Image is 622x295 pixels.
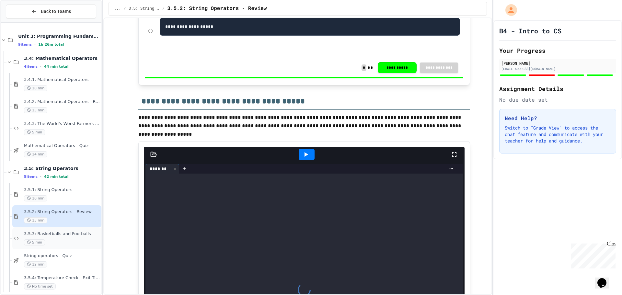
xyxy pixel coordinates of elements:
button: Back to Teams [6,5,96,18]
span: 3.4.3: The World's Worst Farmers Market [24,121,100,127]
span: Unit 3: Programming Fundamentals [18,33,100,39]
span: 15 min [24,217,47,223]
span: 3.4.2: Mathematical Operators - Review [24,99,100,105]
div: No due date set [499,96,616,104]
div: My Account [499,3,519,17]
span: 3.5: String Operators [129,6,160,11]
span: 3.5.3: Basketballs and Footballs [24,231,100,237]
span: 9 items [18,42,32,47]
span: 14 min [24,151,47,157]
span: 12 min [24,261,47,267]
span: 3.4: Mathematical Operators [24,55,100,61]
span: / [124,6,126,11]
span: String operators - Quiz [24,253,100,259]
span: 4 items [24,64,38,69]
span: 5 min [24,239,45,245]
span: Back to Teams [41,8,71,15]
span: 3.4.1: Mathematical Operators [24,77,100,83]
span: ... [114,6,121,11]
h3: Need Help? [505,114,611,122]
span: • [40,64,41,69]
span: 15 min [24,107,47,113]
span: • [40,174,41,179]
div: Chat with us now!Close [3,3,45,41]
div: [PERSON_NAME] [501,60,614,66]
div: [EMAIL_ADDRESS][DOMAIN_NAME] [501,66,614,71]
span: 10 min [24,85,47,91]
p: Switch to "Grade View" to access the chat feature and communicate with your teacher for help and ... [505,125,611,144]
span: 44 min total [44,64,68,69]
span: 5 min [24,129,45,135]
span: 10 min [24,195,47,201]
span: 3.5.2: String Operators - Review [24,209,100,215]
span: 1h 26m total [38,42,64,47]
h2: Assignment Details [499,84,616,93]
span: • [34,42,36,47]
span: 3.5: String Operators [24,165,100,171]
span: 3.5.2: String Operators - Review [167,5,267,13]
h2: Your Progress [499,46,616,55]
iframe: chat widget [568,241,616,268]
span: 3.5.4: Temperature Check - Exit Ticket [24,275,100,281]
iframe: chat widget [595,269,616,289]
span: 3.5.1: String Operators [24,187,100,193]
span: / [162,6,165,11]
span: Mathematical Operators - Quiz [24,143,100,149]
span: 42 min total [44,175,68,179]
span: 5 items [24,175,38,179]
h1: B4 - Intro to CS [499,26,561,35]
span: No time set [24,283,56,289]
